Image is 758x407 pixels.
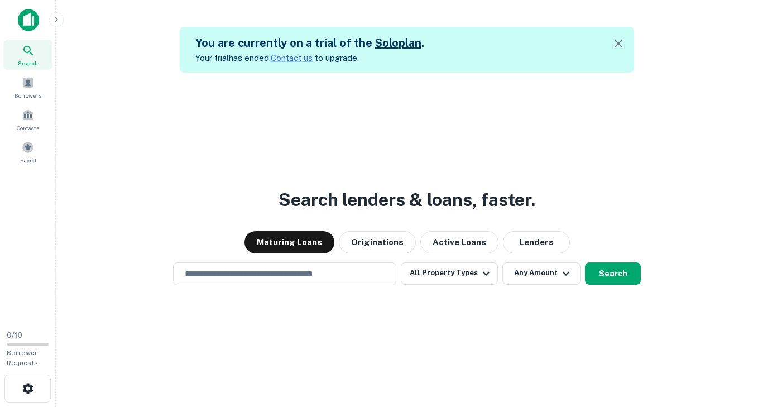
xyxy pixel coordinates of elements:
[7,349,38,367] span: Borrower Requests
[502,262,581,285] button: Any Amount
[15,91,41,100] span: Borrowers
[20,156,36,165] span: Saved
[18,59,38,68] span: Search
[401,262,498,285] button: All Property Types
[3,40,52,70] a: Search
[339,231,416,253] button: Originations
[375,36,421,50] a: Soloplan
[420,231,498,253] button: Active Loans
[585,262,641,285] button: Search
[244,231,334,253] button: Maturing Loans
[271,53,313,63] a: Contact us
[3,137,52,167] a: Saved
[3,72,52,102] a: Borrowers
[195,35,424,51] h5: You are currently on a trial of the .
[195,51,424,65] p: Your trial has ended. to upgrade.
[7,331,22,339] span: 0 / 10
[503,231,570,253] button: Lenders
[3,104,52,135] a: Contacts
[279,186,535,213] h3: Search lenders & loans, faster.
[18,9,39,31] img: capitalize-icon.png
[17,123,39,132] span: Contacts
[702,282,758,336] iframe: Chat Widget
